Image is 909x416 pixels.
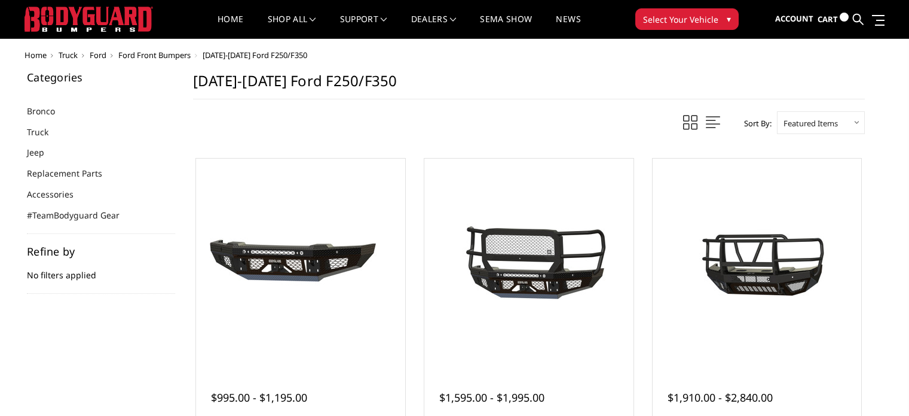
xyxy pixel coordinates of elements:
[25,50,47,60] a: Home
[27,167,117,180] a: Replacement Parts
[59,50,78,60] a: Truck
[27,246,175,294] div: No filters applied
[727,13,731,25] span: ▾
[25,7,153,32] img: BODYGUARD BUMPERS
[199,162,402,365] a: 2023-2025 Ford F250-350 - FT Series - Base Front Bumper
[211,390,307,405] span: $995.00 - $1,195.00
[411,15,457,38] a: Dealers
[27,188,88,201] a: Accessories
[656,162,859,365] a: 2023-2025 Ford F250-350 - T2 Series - Extreme Front Bumper (receiver or winch) 2023-2025 Ford F25...
[203,50,307,60] span: [DATE]-[DATE] Ford F250/F350
[118,50,191,60] a: Ford Front Bumpers
[218,15,243,38] a: Home
[480,15,532,38] a: SEMA Show
[27,146,59,159] a: Jeep
[737,114,772,132] label: Sort By:
[556,15,580,38] a: News
[818,3,849,36] a: Cart
[27,72,175,83] h5: Categories
[268,15,316,38] a: shop all
[818,14,838,25] span: Cart
[27,105,70,117] a: Bronco
[775,3,813,35] a: Account
[90,50,106,60] a: Ford
[340,15,387,38] a: Support
[668,390,773,405] span: $1,910.00 - $2,840.00
[635,8,739,30] button: Select Your Vehicle
[27,209,134,221] a: #TeamBodyguard Gear
[439,390,544,405] span: $1,595.00 - $1,995.00
[193,72,865,99] h1: [DATE]-[DATE] Ford F250/F350
[775,13,813,24] span: Account
[27,126,63,138] a: Truck
[643,13,718,26] span: Select Your Vehicle
[205,218,396,308] img: 2023-2025 Ford F250-350 - FT Series - Base Front Bumper
[427,162,631,365] a: 2023-2025 Ford F250-350 - FT Series - Extreme Front Bumper 2023-2025 Ford F250-350 - FT Series - ...
[27,246,175,257] h5: Refine by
